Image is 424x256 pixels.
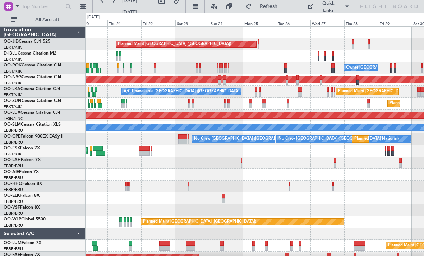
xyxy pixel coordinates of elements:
[4,57,22,62] a: EBKT/KJK
[4,104,22,110] a: EBKT/KJK
[4,116,23,121] a: LFSN/ENC
[4,194,20,198] span: OO-ELK
[141,20,175,26] div: Fri 22
[4,128,23,133] a: EBBR/BRU
[107,20,141,26] div: Thu 21
[4,69,22,74] a: EBKT/KJK
[4,111,20,115] span: OO-LUX
[310,20,344,26] div: Wed 27
[4,122,61,127] a: OO-SLMCessna Citation XLS
[4,45,22,50] a: EBKT/KJK
[277,20,310,26] div: Tue 26
[4,63,61,68] a: OO-ROKCessna Citation CJ4
[4,134,63,139] a: OO-GPEFalcon 900EX EASy II
[4,87,60,91] a: OO-LXACessna Citation CJ4
[4,217,46,222] a: OO-WLPGlobal 5500
[4,92,22,98] a: EBKT/KJK
[243,20,277,26] div: Mon 25
[4,199,23,204] a: EBBR/BRU
[4,182,42,186] a: OO-HHOFalcon 8X
[4,99,61,103] a: OO-ZUNCessna Citation CJ4
[4,99,22,103] span: OO-ZUN
[344,20,378,26] div: Thu 28
[4,75,22,79] span: OO-NSG
[124,86,257,97] div: A/C Unavailable [GEOGRAPHIC_DATA] ([GEOGRAPHIC_DATA] National)
[4,134,20,139] span: OO-GPE
[4,80,22,86] a: EBKT/KJK
[4,39,50,44] a: OO-JIDCessna CJ1 525
[4,111,60,115] a: OO-LUXCessna Citation CJ4
[118,39,231,50] div: Planned Maint [GEOGRAPHIC_DATA] ([GEOGRAPHIC_DATA])
[4,205,20,210] span: OO-VSF
[4,63,22,68] span: OO-ROK
[4,51,56,56] a: D-IBLUCessna Citation M2
[4,170,19,174] span: OO-AIE
[4,246,23,252] a: EBBR/BRU
[86,145,170,156] div: Planned Maint Kortrijk-[GEOGRAPHIC_DATA]
[19,17,76,22] span: All Aircraft
[74,20,107,26] div: Wed 20
[4,241,22,245] span: OO-LUM
[278,134,399,144] div: No Crew [GEOGRAPHIC_DATA] ([GEOGRAPHIC_DATA] National)
[4,241,41,245] a: OO-LUMFalcon 7X
[4,87,20,91] span: OO-LXA
[143,217,256,227] div: Planned Maint [GEOGRAPHIC_DATA] ([GEOGRAPHIC_DATA])
[4,51,18,56] span: D-IBLU
[4,205,40,210] a: OO-VSFFalcon 8X
[4,122,21,127] span: OO-SLM
[4,158,41,162] a: OO-LAHFalcon 7X
[4,146,20,150] span: OO-FSX
[4,217,21,222] span: OO-WLP
[4,170,39,174] a: OO-AIEFalcon 7X
[87,14,100,20] div: [DATE]
[243,1,286,12] button: Refresh
[209,20,243,26] div: Sun 24
[4,223,23,228] a: EBBR/BRU
[4,152,22,157] a: EBKT/KJK
[4,163,23,169] a: EBBR/BRU
[4,140,23,145] a: EBBR/BRU
[22,1,63,12] input: Trip Number
[378,20,412,26] div: Fri 29
[4,175,23,181] a: EBBR/BRU
[304,1,353,12] button: Quick Links
[4,194,40,198] a: OO-ELKFalcon 8X
[253,4,284,9] span: Refresh
[4,158,21,162] span: OO-LAH
[4,187,23,192] a: EBBR/BRU
[175,20,209,26] div: Sat 23
[194,134,314,144] div: No Crew [GEOGRAPHIC_DATA] ([GEOGRAPHIC_DATA] National)
[4,182,22,186] span: OO-HHO
[4,39,19,44] span: OO-JID
[8,14,78,25] button: All Aircraft
[4,211,23,216] a: EBBR/BRU
[4,75,61,79] a: OO-NSGCessna Citation CJ4
[4,146,40,150] a: OO-FSXFalcon 7X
